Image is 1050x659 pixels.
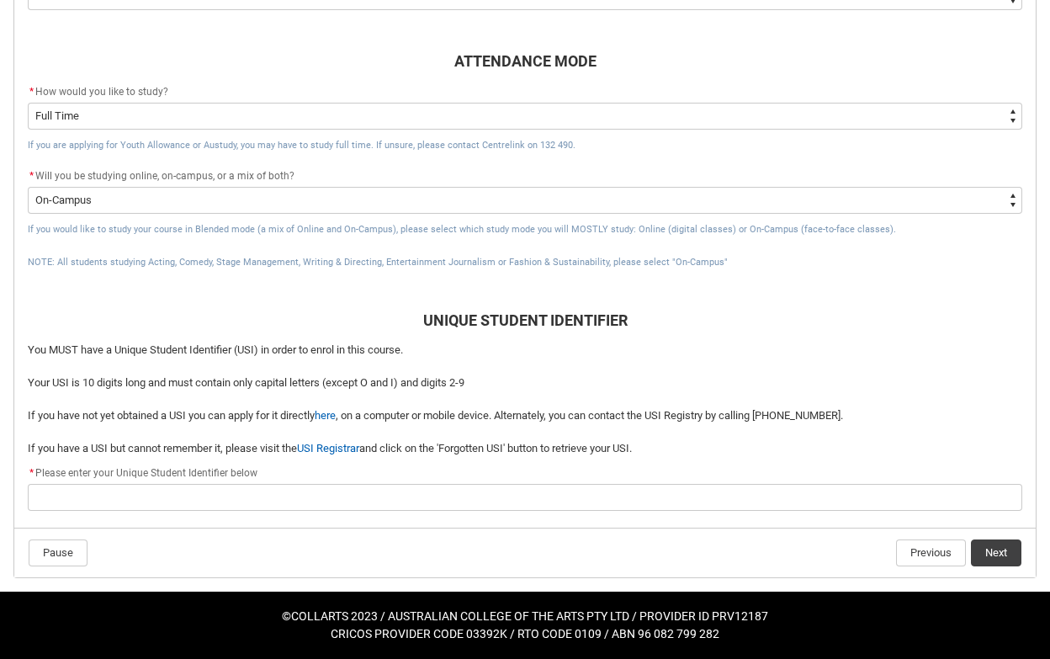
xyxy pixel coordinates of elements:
span: If you would like to study your course in Blended mode (a mix of Online and On-Campus), please se... [28,224,896,235]
p: Your USI is 10 digits long and must contain only capital letters (except O and I) and digits 2-9 [28,375,1022,391]
span: NOTE: All students studying Acting, Comedy, Stage Management, Writing & Directing, Entertainment ... [28,257,728,268]
span: Will you be studying online, on-campus, or a mix of both? [35,170,294,182]
button: Pause [29,539,87,566]
p: If you have a USI but cannot remember it, please visit the and click on the 'Forgotten USI' butto... [28,440,1022,457]
p: You MUST have a Unique Student Identifier (USI) in order to enrol in this course. [28,342,1022,359]
a: here [315,409,336,422]
abbr: required [29,170,34,182]
button: Next [971,539,1021,566]
b: UNIQUE STUDENT IDENTIFIER [423,311,628,329]
abbr: required [29,467,34,479]
span: If you are applying for Youth Allowance or Austudy, you may have to study full time. If unsure, p... [28,140,575,151]
a: USI Registrar [297,442,359,454]
span: How would you like to study? [35,86,168,98]
abbr: required [29,86,34,98]
p: If you have not yet obtained a USI you can apply for it directly , on a computer or mobile device... [28,407,1022,424]
span: Please enter your Unique Student Identifier below [28,467,257,479]
button: Previous [896,539,966,566]
b: ATTENDANCE MODE [454,52,597,70]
